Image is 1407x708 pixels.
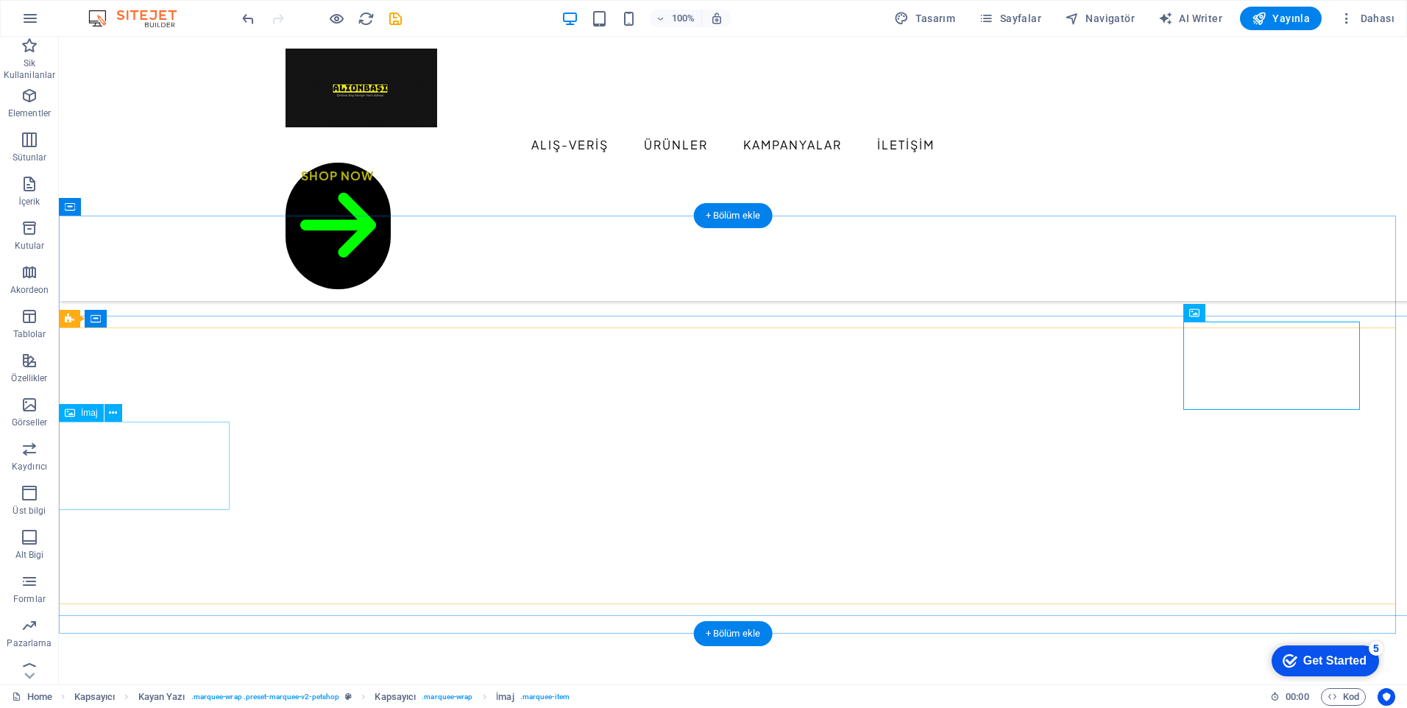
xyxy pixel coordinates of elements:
[10,284,49,296] p: Akordeon
[888,7,961,30] div: Tasarım (Ctrl+Alt+Y)
[979,11,1041,26] span: Sayfalar
[1296,691,1298,702] span: :
[520,688,570,706] span: . marquee-item
[105,3,120,18] div: 5
[1328,688,1359,706] span: Kod
[1252,11,1310,26] span: Yayınla
[74,688,570,706] nav: breadcrumb
[1333,7,1400,30] button: Dahası
[1286,688,1308,706] span: 00 00
[1240,7,1322,30] button: Yayınla
[327,10,345,27] button: Ön izleme modundan çıkıp düzenlemeye devam etmek için buraya tıklayın
[191,688,340,706] span: . marquee-wrap .preset-marquee-v2-petshop
[8,107,51,119] p: Elementler
[13,152,47,163] p: Sütunlar
[375,688,416,706] span: Seçmek için tıkla. Düzenlemek için çift tıkla
[11,372,47,384] p: Özellikler
[227,126,332,252] a: Shop Now
[345,693,352,701] i: Bu element, özelleştirilebilir bir ön ayar
[387,10,404,27] i: Kaydet (Ctrl+S)
[1321,688,1366,706] button: Kod
[12,688,52,706] a: Seçimi iptal etmek için tıkla. Sayfaları açmak için çift tıkla
[672,10,695,27] h6: 100%
[240,10,257,27] i: Geri al: Görüntüyü değiştir (Ctrl+Z)
[422,688,472,706] span: . marquee-wrap
[8,7,116,38] div: Get Started 5 items remaining, 0% complete
[40,16,103,29] div: Get Started
[386,10,404,27] button: save
[13,505,46,517] p: Üst bilgi
[496,688,514,706] span: Seçmek için tıkla. Düzenlemek için çift tıkla
[12,461,47,472] p: Kaydırıcı
[7,637,52,649] p: Pazarlama
[239,10,257,27] button: undo
[15,240,45,252] p: Kutular
[1152,7,1228,30] button: AI Writer
[13,328,46,340] p: Tablolar
[894,11,955,26] span: Tasarım
[18,196,40,208] p: İçerik
[1339,11,1394,26] span: Dahası
[1270,688,1309,706] h6: Oturum süresi
[1059,7,1141,30] button: Navigatör
[357,10,375,27] button: reload
[888,7,961,30] button: Tasarım
[74,688,116,706] span: Seçmek için tıkla. Düzenlemek için çift tıkla
[694,621,773,646] div: + Bölüm ekle
[650,10,702,27] button: 100%
[1158,11,1222,26] span: AI Writer
[138,688,185,706] span: Seçmek için tıkla. Düzenlemek için çift tıkla
[694,203,773,228] div: + Bölüm ekle
[1065,11,1135,26] span: Navigatör
[13,593,46,605] p: Formlar
[81,408,98,417] span: İmaj
[15,549,44,561] p: Alt Bigi
[12,417,47,428] p: Görseller
[85,10,195,27] img: Editor Logo
[1378,688,1395,706] button: Usercentrics
[973,7,1047,30] button: Sayfalar
[358,10,375,27] i: Sayfayı yeniden yükleyin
